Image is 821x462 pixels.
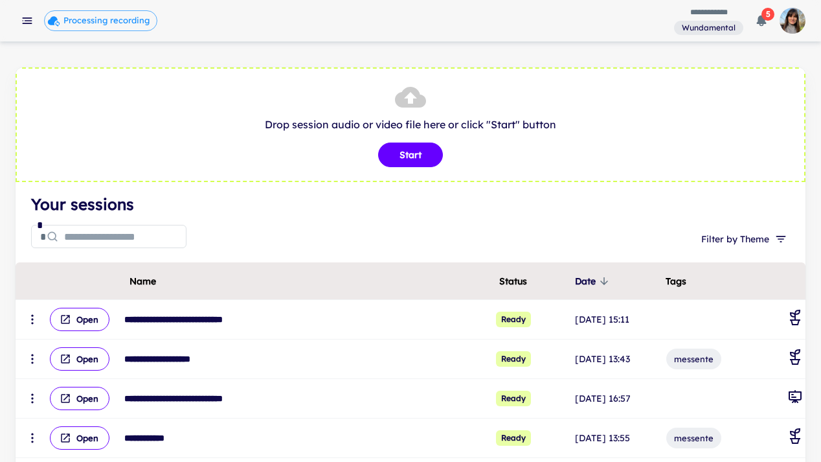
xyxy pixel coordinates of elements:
span: Ready [496,312,531,327]
span: Ready [496,430,531,446]
span: You are a member of this workspace. Contact your workspace owner for assistance. [674,19,743,36]
button: 5 [748,8,774,34]
div: Wundabot is processing your meeting recording. This may take a few minutes. [44,10,157,31]
button: Open [50,387,109,410]
div: Coaching [787,349,803,369]
h4: Your sessions [31,192,790,216]
span: Wundamental [677,22,741,34]
span: messente [666,352,721,365]
button: Open [50,308,109,331]
img: photoURL [780,8,805,34]
span: Ready [496,391,531,406]
span: messente [666,432,721,445]
td: [DATE] 13:55 [572,419,663,458]
div: General Meeting [787,389,803,408]
span: Name [129,273,156,289]
td: [DATE] 16:57 [572,379,663,419]
td: [DATE] 15:11 [572,300,663,340]
span: Tags [666,273,686,289]
span: Processing recording [56,14,157,27]
p: Drop session audio or video file here or click "Start" button [30,117,791,132]
span: Date [575,273,613,289]
button: Start [378,143,443,167]
span: Ready [496,351,531,367]
button: Open [50,347,109,371]
span: Status [499,273,527,289]
span: 5 [761,8,774,21]
td: [DATE] 13:43 [572,340,663,379]
button: Open [50,426,109,450]
button: Filter by Theme [696,227,790,251]
div: Coaching [787,428,803,448]
div: Coaching [787,310,803,329]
